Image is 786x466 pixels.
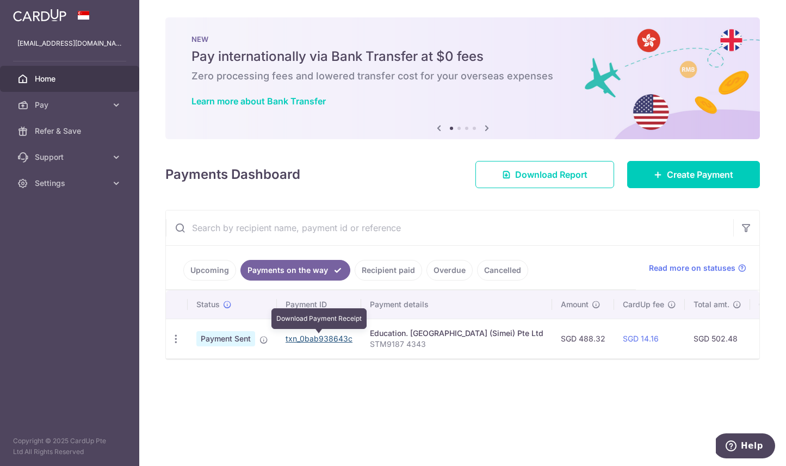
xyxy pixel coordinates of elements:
[623,334,659,343] a: SGD 14.16
[370,339,543,350] p: STM9187 4343
[196,331,255,346] span: Payment Sent
[716,433,775,461] iframe: Opens a widget where you can find more information
[355,260,422,281] a: Recipient paid
[286,334,352,343] a: txn_0bab938643c
[475,161,614,188] a: Download Report
[694,299,729,310] span: Total amt.
[35,126,107,136] span: Refer & Save
[35,178,107,189] span: Settings
[196,299,220,310] span: Status
[552,319,614,358] td: SGD 488.32
[561,299,589,310] span: Amount
[17,38,122,49] p: [EMAIL_ADDRESS][DOMAIN_NAME]
[191,35,734,44] p: NEW
[240,260,350,281] a: Payments on the way
[426,260,473,281] a: Overdue
[477,260,528,281] a: Cancelled
[649,263,746,274] a: Read more on statuses
[13,9,66,22] img: CardUp
[191,48,734,65] h5: Pay internationally via Bank Transfer at $0 fees
[183,260,236,281] a: Upcoming
[685,319,750,358] td: SGD 502.48
[623,299,664,310] span: CardUp fee
[191,70,734,83] h6: Zero processing fees and lowered transfer cost for your overseas expenses
[649,263,735,274] span: Read more on statuses
[35,100,107,110] span: Pay
[35,152,107,163] span: Support
[370,328,543,339] div: Education. [GEOGRAPHIC_DATA] (Simei) Pte Ltd
[271,308,367,329] div: Download Payment Receipt
[191,96,326,107] a: Learn more about Bank Transfer
[166,210,733,245] input: Search by recipient name, payment id or reference
[165,17,760,139] img: Bank transfer banner
[515,168,587,181] span: Download Report
[361,290,552,319] th: Payment details
[627,161,760,188] a: Create Payment
[165,165,300,184] h4: Payments Dashboard
[35,73,107,84] span: Home
[277,290,361,319] th: Payment ID
[667,168,733,181] span: Create Payment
